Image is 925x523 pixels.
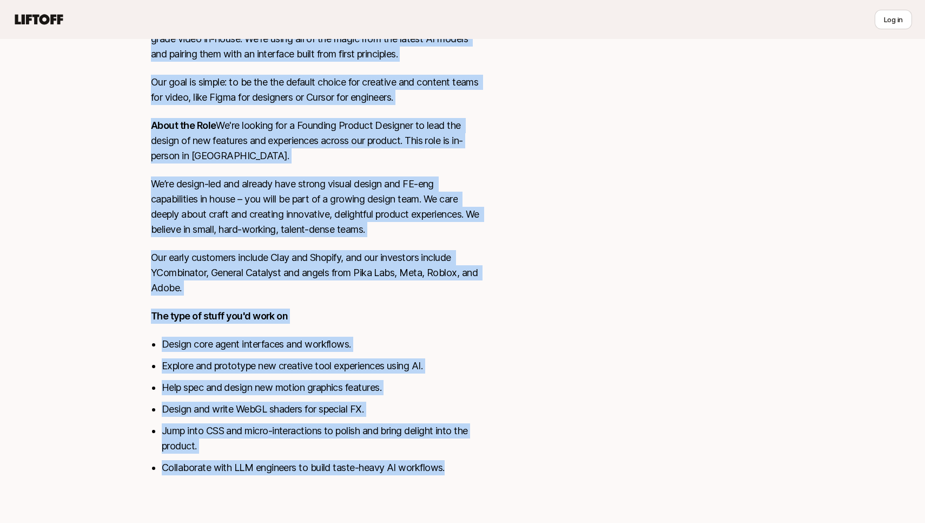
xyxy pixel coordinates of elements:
[162,402,480,417] li: Design and write WebGL shaders for special FX.
[151,118,480,164] p: We're looking for a Founding Product Designer to lead the design of new features and experiences ...
[151,120,216,131] strong: About the Role
[162,423,480,454] li: Jump into CSS and micro-interactions to polish and bring delight into the product.
[151,250,480,296] p: Our early customers include Clay and Shopify, and our investors include YCombinator, General Cata...
[875,10,912,29] button: Log in
[151,310,288,322] strong: The type of stuff you'd work on
[151,16,480,62] p: We’re building a video tool for creative teams to film and produce commercial-grade video in-hous...
[162,380,480,395] li: Help spec and design new motion graphics features.
[162,460,480,475] li: Collaborate with LLM engineers to build taste-heavy AI workflows.
[151,176,480,237] p: We’re design-led and already have strong visual design and FE-eng capabilities in house – you wil...
[162,337,480,352] li: Design core agent interfaces and workflows.
[151,75,480,105] p: Our goal is simple: to be the the default choice for creative and content teams for video, like F...
[162,358,480,374] li: Explore and prototype new creative tool experiences using AI.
